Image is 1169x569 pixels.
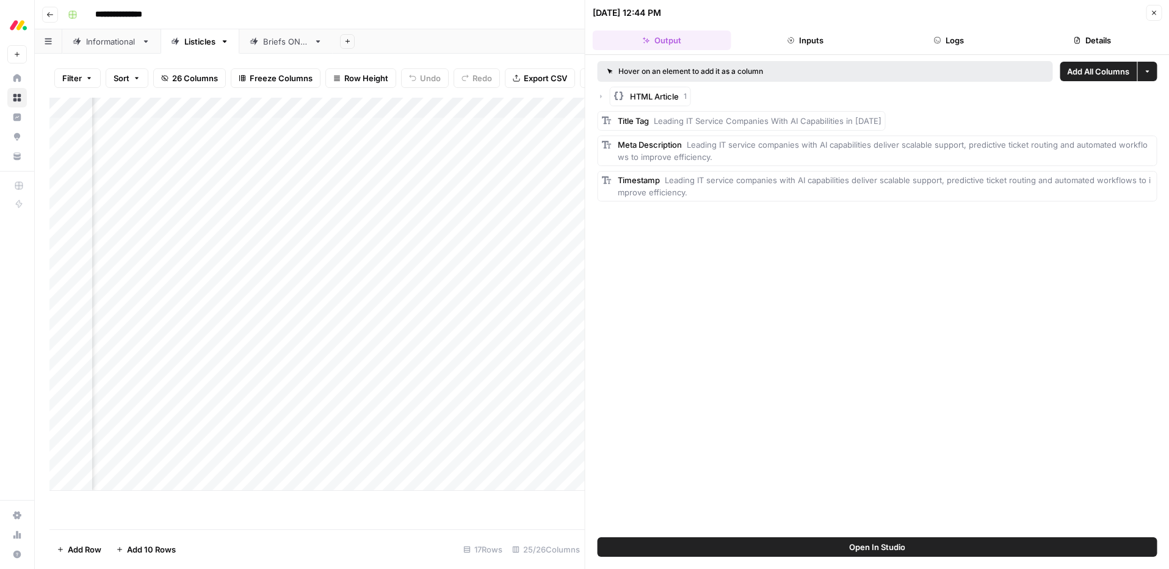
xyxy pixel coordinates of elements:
span: Add All Columns [1067,65,1129,78]
img: Monday.com Logo [7,14,29,36]
a: Listicles [161,29,239,54]
button: Sort [106,68,148,88]
a: Your Data [7,147,27,166]
span: Title Tag [618,116,649,126]
a: Briefs ONLY [239,29,333,54]
span: HTML Article [630,90,679,103]
button: Open In Studio [598,537,1157,557]
button: Inputs [736,31,875,50]
a: Insights [7,107,27,127]
span: Leading IT service companies with AI capabilities deliver scalable support, predictive ticket rou... [618,175,1151,197]
div: Briefs ONLY [263,35,309,48]
span: Sort [114,72,129,84]
button: Add Row [49,540,109,559]
button: Add All Columns [1060,62,1137,81]
span: Add Row [68,543,101,556]
button: Add 10 Rows [109,540,183,559]
span: Freeze Columns [250,72,313,84]
button: Logs [880,31,1018,50]
button: Filter [54,68,101,88]
span: Export CSV [524,72,567,84]
a: Home [7,68,27,88]
div: [DATE] 12:44 PM [593,7,661,19]
button: HTML Article1 [610,87,691,106]
div: Informational [86,35,137,48]
button: Redo [454,68,500,88]
button: Workspace: Monday.com [7,10,27,40]
button: 26 Columns [153,68,226,88]
span: Undo [420,72,441,84]
span: 26 Columns [172,72,218,84]
span: Add 10 Rows [127,543,176,556]
a: Informational [62,29,161,54]
span: Open In Studio [849,541,905,553]
a: Settings [7,506,27,525]
span: Leading IT Service Companies With AI Capabilities in [DATE] [654,116,881,126]
button: Help + Support [7,545,27,564]
button: Undo [401,68,449,88]
span: Redo [472,72,492,84]
div: 25/26 Columns [507,540,585,559]
div: Listicles [184,35,215,48]
a: Usage [7,525,27,545]
button: Output [593,31,731,50]
div: 17 Rows [458,540,507,559]
button: Row Height [325,68,396,88]
button: Export CSV [505,68,575,88]
span: Row Height [344,72,388,84]
span: Leading IT service companies with AI capabilities deliver scalable support, predictive ticket rou... [618,140,1148,162]
span: 1 [684,91,687,102]
button: Freeze Columns [231,68,320,88]
a: Opportunities [7,127,27,147]
span: Timestamp [618,175,660,185]
span: Filter [62,72,82,84]
a: Browse [7,88,27,107]
button: Details [1023,31,1162,50]
div: Hover on an element to add it as a column [607,66,903,77]
span: Meta Description [618,140,682,150]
